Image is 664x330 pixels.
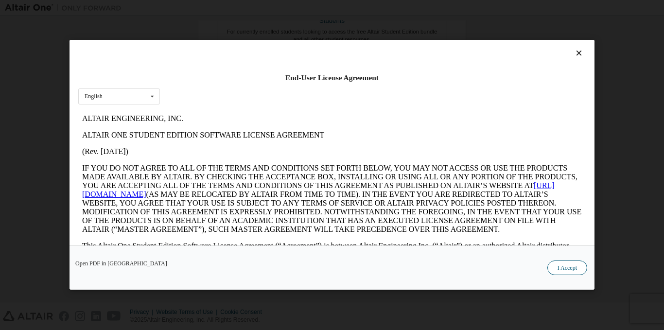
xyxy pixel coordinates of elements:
[4,71,476,88] a: [URL][DOMAIN_NAME]
[547,261,587,276] button: I Accept
[75,261,167,267] a: Open PDF in [GEOGRAPHIC_DATA]
[4,20,504,29] p: ALTAIR ONE STUDENT EDITION SOFTWARE LICENSE AGREEMENT
[4,131,504,166] p: This Altair One Student Edition Software License Agreement (“Agreement”) is between Altair Engine...
[4,4,504,13] p: ALTAIR ENGINEERING, INC.
[4,53,504,123] p: IF YOU DO NOT AGREE TO ALL OF THE TERMS AND CONDITIONS SET FORTH BELOW, YOU MAY NOT ACCESS OR USE...
[85,94,103,100] div: English
[78,73,586,83] div: End-User License Agreement
[4,37,504,46] p: (Rev. [DATE])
